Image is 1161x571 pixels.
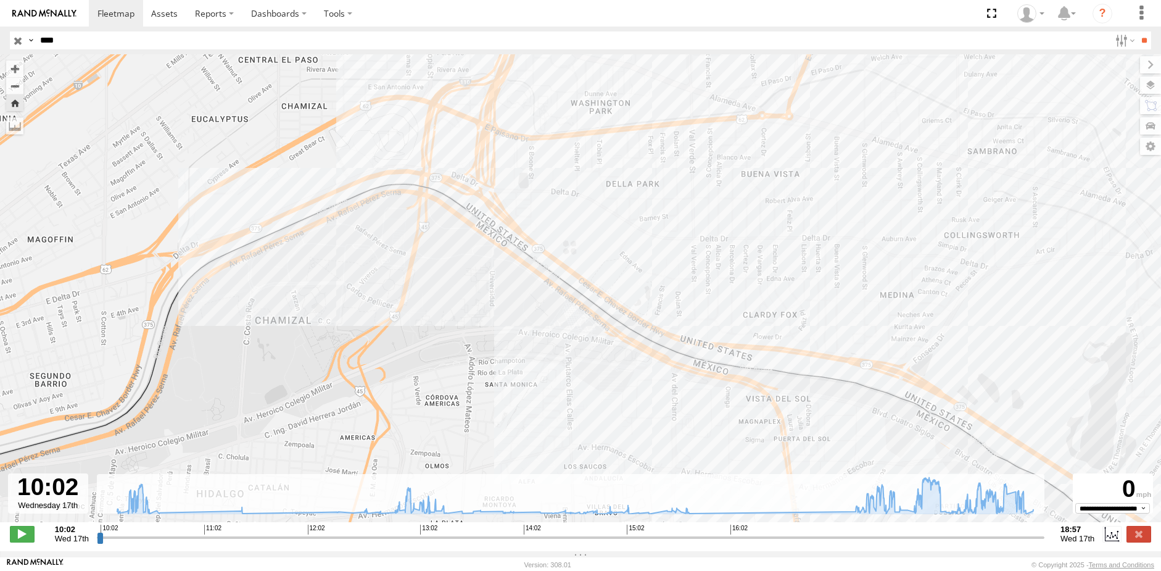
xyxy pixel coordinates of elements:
label: Play/Stop [10,526,35,542]
label: Measure [6,117,23,135]
strong: 10:02 [55,525,89,534]
span: 10:02 [101,525,118,535]
span: 13:02 [420,525,437,535]
button: Zoom Home [6,94,23,111]
i: ? [1093,4,1112,23]
label: Close [1126,526,1151,542]
span: Wed 17th Sep 2025 [1060,534,1094,543]
label: Search Query [26,31,36,49]
img: rand-logo.svg [12,9,76,18]
span: Wed 17th Sep 2025 [55,534,89,543]
span: 12:02 [308,525,325,535]
span: 14:02 [524,525,541,535]
button: Zoom out [6,77,23,94]
div: © Copyright 2025 - [1031,561,1154,569]
strong: 18:57 [1060,525,1094,534]
span: 16:02 [730,525,748,535]
div: Version: 308.01 [524,561,571,569]
a: Visit our Website [7,559,64,571]
a: Terms and Conditions [1089,561,1154,569]
span: 15:02 [627,525,644,535]
div: HECTOR HERNANDEZ [1013,4,1049,23]
label: Map Settings [1140,138,1161,155]
div: 0 [1075,475,1151,503]
button: Zoom in [6,60,23,77]
span: 11:02 [204,525,221,535]
label: Search Filter Options [1110,31,1137,49]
